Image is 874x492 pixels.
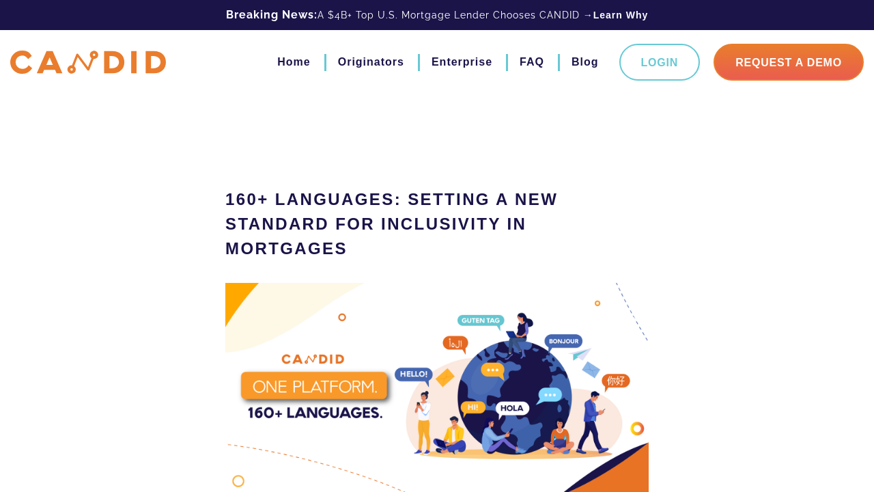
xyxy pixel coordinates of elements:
[277,51,310,74] a: Home
[714,44,864,81] a: Request A Demo
[432,51,492,74] a: Enterprise
[520,51,544,74] a: FAQ
[572,51,599,74] a: Blog
[593,8,649,22] a: Learn Why
[10,51,166,74] img: CANDID APP
[338,51,404,74] a: Originators
[619,44,701,81] a: Login
[225,187,649,261] h1: 160+ Languages: Setting a New Standard for Inclusivity in Mortgages
[226,8,318,21] b: Breaking News:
